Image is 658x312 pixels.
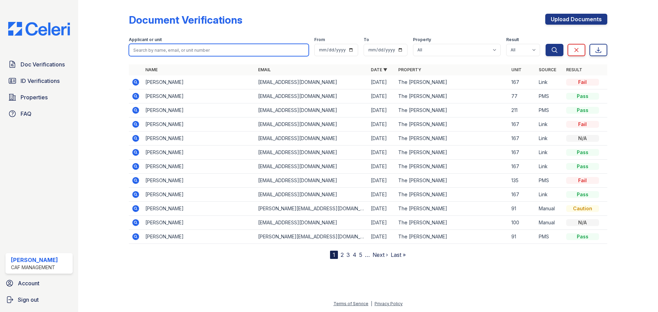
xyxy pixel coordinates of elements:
[536,160,563,174] td: Link
[129,37,162,42] label: Applicant or unit
[255,202,368,216] td: [PERSON_NAME][EMAIL_ADDRESS][DOMAIN_NAME]
[395,160,508,174] td: The [PERSON_NAME]
[509,75,536,89] td: 167
[255,188,368,202] td: [EMAIL_ADDRESS][DOMAIN_NAME]
[509,174,536,188] td: 135
[3,293,75,307] a: Sign out
[258,67,271,72] a: Email
[509,132,536,146] td: 167
[566,177,599,184] div: Fail
[341,251,344,258] a: 2
[330,251,338,259] div: 1
[566,93,599,100] div: Pass
[145,67,158,72] a: Name
[255,230,368,244] td: [PERSON_NAME][EMAIL_ADDRESS][DOMAIN_NAME]
[395,188,508,202] td: The [PERSON_NAME]
[3,276,75,290] a: Account
[395,75,508,89] td: The [PERSON_NAME]
[129,14,242,26] div: Document Verifications
[509,117,536,132] td: 167
[539,67,556,72] a: Source
[368,188,395,202] td: [DATE]
[143,117,255,132] td: [PERSON_NAME]
[566,191,599,198] div: Pass
[255,174,368,188] td: [EMAIL_ADDRESS][DOMAIN_NAME]
[509,103,536,117] td: 211
[368,117,395,132] td: [DATE]
[566,67,582,72] a: Result
[368,132,395,146] td: [DATE]
[143,132,255,146] td: [PERSON_NAME]
[21,93,48,101] span: Properties
[368,75,395,89] td: [DATE]
[509,160,536,174] td: 167
[143,188,255,202] td: [PERSON_NAME]
[143,89,255,103] td: [PERSON_NAME]
[368,230,395,244] td: [DATE]
[5,58,73,71] a: Doc Verifications
[509,146,536,160] td: 167
[536,230,563,244] td: PMS
[353,251,356,258] a: 4
[395,230,508,244] td: The [PERSON_NAME]
[509,230,536,244] td: 91
[373,251,388,258] a: Next ›
[368,216,395,230] td: [DATE]
[143,202,255,216] td: [PERSON_NAME]
[143,146,255,160] td: [PERSON_NAME]
[255,89,368,103] td: [EMAIL_ADDRESS][DOMAIN_NAME]
[359,251,362,258] a: 5
[506,37,519,42] label: Result
[143,174,255,188] td: [PERSON_NAME]
[143,216,255,230] td: [PERSON_NAME]
[536,117,563,132] td: Link
[368,174,395,188] td: [DATE]
[333,301,368,306] a: Terms of Service
[509,202,536,216] td: 91
[368,160,395,174] td: [DATE]
[18,296,39,304] span: Sign out
[255,75,368,89] td: [EMAIL_ADDRESS][DOMAIN_NAME]
[545,14,607,25] a: Upload Documents
[368,103,395,117] td: [DATE]
[395,132,508,146] td: The [PERSON_NAME]
[5,107,73,121] a: FAQ
[368,146,395,160] td: [DATE]
[398,67,421,72] a: Property
[371,67,387,72] a: Date ▼
[314,37,325,42] label: From
[536,174,563,188] td: PMS
[255,117,368,132] td: [EMAIL_ADDRESS][DOMAIN_NAME]
[566,149,599,156] div: Pass
[536,146,563,160] td: Link
[509,188,536,202] td: 167
[375,301,403,306] a: Privacy Policy
[395,89,508,103] td: The [PERSON_NAME]
[395,146,508,160] td: The [PERSON_NAME]
[255,146,368,160] td: [EMAIL_ADDRESS][DOMAIN_NAME]
[566,219,599,226] div: N/A
[368,202,395,216] td: [DATE]
[536,202,563,216] td: Manual
[255,160,368,174] td: [EMAIL_ADDRESS][DOMAIN_NAME]
[395,202,508,216] td: The [PERSON_NAME]
[365,251,370,259] span: …
[5,90,73,104] a: Properties
[566,163,599,170] div: Pass
[255,103,368,117] td: [EMAIL_ADDRESS][DOMAIN_NAME]
[143,230,255,244] td: [PERSON_NAME]
[566,135,599,142] div: N/A
[413,37,431,42] label: Property
[509,89,536,103] td: 77
[536,75,563,89] td: Link
[11,256,58,264] div: [PERSON_NAME]
[371,301,372,306] div: |
[395,174,508,188] td: The [PERSON_NAME]
[395,117,508,132] td: The [PERSON_NAME]
[566,233,599,240] div: Pass
[566,107,599,114] div: Pass
[21,77,60,85] span: ID Verifications
[395,216,508,230] td: The [PERSON_NAME]
[255,216,368,230] td: [EMAIL_ADDRESS][DOMAIN_NAME]
[346,251,350,258] a: 3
